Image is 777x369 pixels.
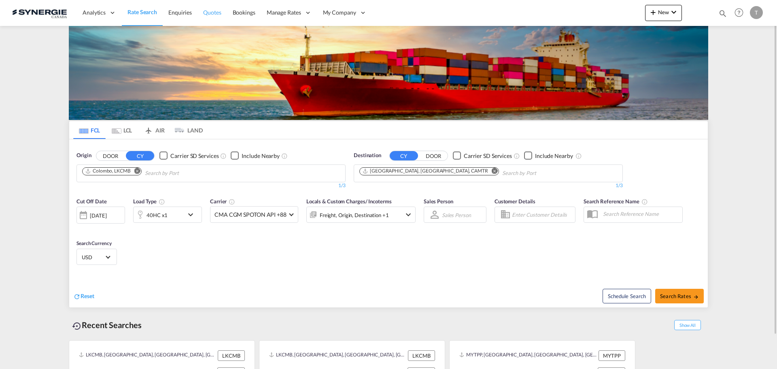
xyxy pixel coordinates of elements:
md-icon: icon-magnify [718,9,727,18]
span: Enquiries [168,9,192,16]
div: T [750,6,763,19]
span: My Company [323,9,356,17]
button: Remove [486,168,499,176]
md-pagination-wrapper: Use the left and right arrow keys to navigate between tabs [73,121,203,139]
md-icon: icon-chevron-down [669,7,679,17]
div: Carrier SD Services [464,152,512,160]
span: / Incoterms [365,198,392,205]
span: Reset [81,292,94,299]
span: Carrier [210,198,235,205]
div: OriginDOOR CY Checkbox No InkUnchecked: Search for CY (Container Yard) services for all selected ... [69,139,708,307]
md-icon: Unchecked: Ignores neighbouring ports when fetching rates.Checked : Includes neighbouring ports w... [575,153,582,159]
div: Include Nearby [242,152,280,160]
div: MYTPP [599,350,625,361]
span: Analytics [83,9,106,17]
div: Freight Origin Destination Factory Stuffingicon-chevron-down [306,207,416,223]
div: Recent Searches [69,316,145,334]
span: Search Rates [660,293,699,299]
input: Search Reference Name [599,208,682,220]
div: icon-refreshReset [73,292,94,301]
input: Chips input. [502,167,579,180]
div: Carrier SD Services [170,152,219,160]
div: LKCMB [408,350,435,361]
button: Note: By default Schedule search will only considerorigin ports, destination ports and cut off da... [603,289,651,303]
md-icon: icon-chevron-down [403,210,413,220]
div: Montreal, QC, CAMTR [362,168,488,175]
span: Customer Details [495,198,535,205]
md-chips-wrap: Chips container. Use arrow keys to select chips. [358,165,582,180]
span: Destination [354,151,381,160]
md-icon: icon-backup-restore [72,321,82,331]
md-icon: Unchecked: Search for CY (Container Yard) services for all selected carriers.Checked : Search for... [220,153,227,159]
span: Help [732,6,746,19]
div: 40HC x1icon-chevron-down [133,207,202,223]
span: Locals & Custom Charges [306,198,392,205]
md-checkbox: Checkbox No Ink [231,151,280,160]
md-datepicker: Select [76,223,83,234]
md-tab-item: LCL [106,121,138,139]
img: 1f56c880d42311ef80fc7dca854c8e59.png [12,4,67,22]
div: [DATE] [90,212,106,219]
md-checkbox: Checkbox No Ink [159,151,219,160]
input: Enter Customer Details [512,209,573,221]
md-select: Select Currency: $ USDUnited States Dollar [81,251,113,263]
md-select: Sales Person [441,209,472,221]
div: Help [732,6,750,20]
span: Quotes [203,9,221,16]
div: [DATE] [76,207,125,224]
span: Rate Search [127,9,157,15]
div: LKCMB [218,350,245,361]
md-tab-item: FCL [73,121,106,139]
div: Press delete to remove this chip. [362,168,490,175]
md-icon: Your search will be saved by the below given name [641,198,648,205]
span: Search Reference Name [584,198,648,205]
span: Search Currency [76,240,112,246]
span: Bookings [233,9,255,16]
span: CMA CGM SPOTON API +88 [214,211,287,219]
span: Origin [76,151,91,160]
img: LCL+%26+FCL+BACKGROUND.png [69,26,708,120]
span: Show All [674,320,701,330]
md-checkbox: Checkbox No Ink [524,151,573,160]
md-icon: The selected Trucker/Carrierwill be displayed in the rate results If the rates are from another f... [229,198,235,205]
md-checkbox: Checkbox No Ink [453,151,512,160]
input: Chips input. [145,167,222,180]
div: Include Nearby [535,152,573,160]
div: 1/3 [76,182,346,189]
button: Search Ratesicon-arrow-right [655,289,704,303]
md-icon: icon-plus 400-fg [648,7,658,17]
div: Freight Origin Destination Factory Stuffing [320,209,389,221]
span: Cut Off Date [76,198,107,205]
md-icon: icon-information-outline [159,198,165,205]
button: CY [390,151,418,160]
md-icon: Unchecked: Search for CY (Container Yard) services for all selected carriers.Checked : Search for... [514,153,520,159]
button: icon-plus 400-fgNewicon-chevron-down [645,5,682,21]
button: DOOR [96,151,125,160]
div: LKCMB, Colombo, Sri Lanka, Indian Subcontinent, Asia Pacific [269,350,406,361]
md-icon: icon-refresh [73,293,81,300]
span: New [648,9,679,15]
md-chips-wrap: Chips container. Use arrow keys to select chips. [81,165,225,180]
div: Press delete to remove this chip. [85,168,132,175]
div: LKCMB, Colombo, Sri Lanka, Indian Subcontinent, Asia Pacific [79,350,216,361]
div: Colombo, LKCMB [85,168,131,175]
div: icon-magnify [718,9,727,21]
md-icon: Unchecked: Ignores neighbouring ports when fetching rates.Checked : Includes neighbouring ports w... [281,153,288,159]
div: MYTPP, Tanjung Pelepas, Malaysia, South East Asia, Asia Pacific [459,350,597,361]
md-icon: icon-airplane [144,126,153,132]
md-tab-item: AIR [138,121,170,139]
md-icon: icon-arrow-right [693,294,699,300]
md-icon: icon-chevron-down [186,210,200,220]
span: Manage Rates [267,9,301,17]
div: 40HC x1 [146,209,168,221]
button: CY [126,151,154,160]
div: 1/3 [354,182,623,189]
button: Remove [129,168,141,176]
span: Sales Person [424,198,453,205]
button: DOOR [419,151,448,160]
span: USD [82,254,104,261]
md-tab-item: LAND [170,121,203,139]
span: Load Type [133,198,165,205]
